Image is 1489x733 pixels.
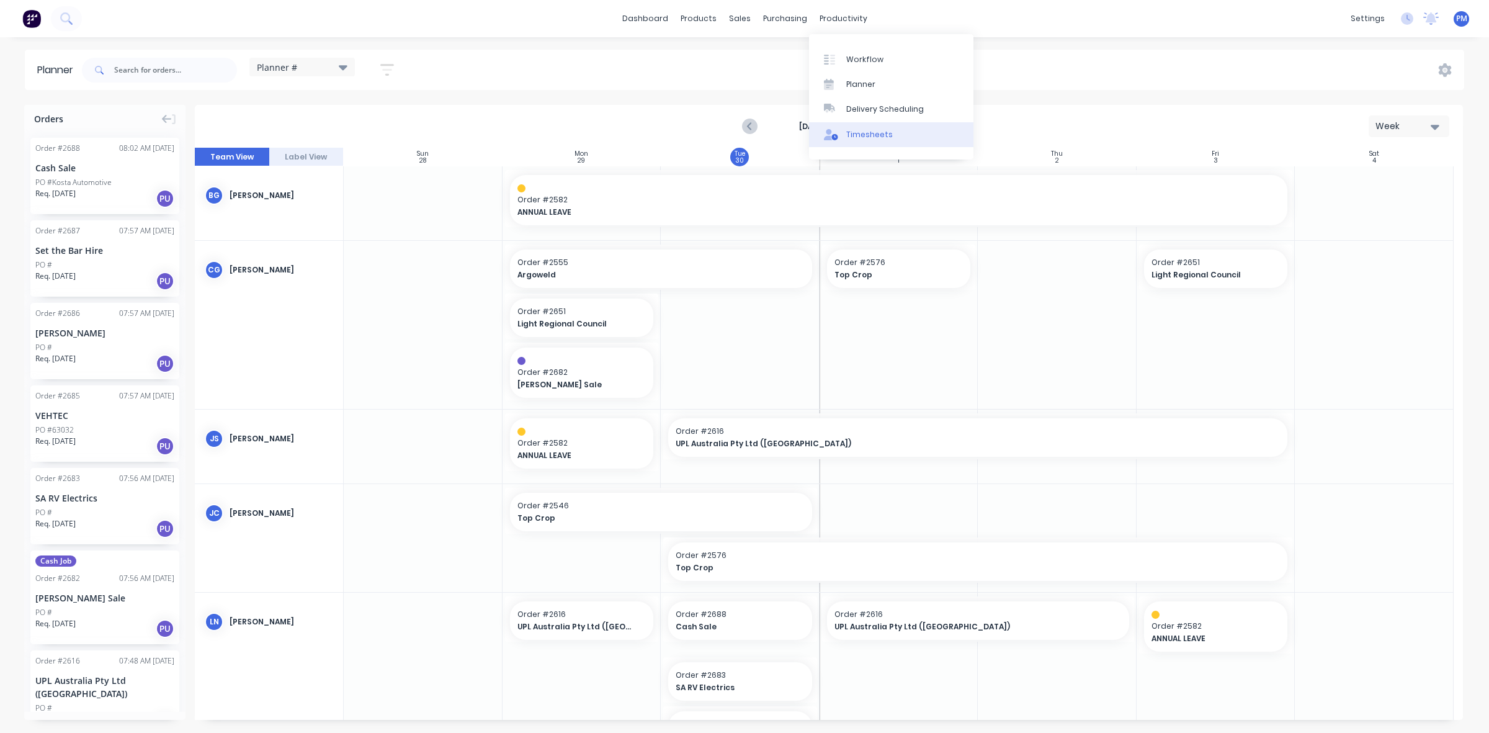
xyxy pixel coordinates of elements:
[1051,150,1063,158] div: Thu
[517,500,805,511] span: Order # 2546
[676,670,805,681] span: Order # 2683
[834,257,964,268] span: Order # 2576
[517,257,805,268] span: Order # 2555
[35,409,174,422] div: VEHTEC
[1372,158,1376,164] div: 4
[205,429,223,448] div: JS
[35,161,174,174] div: Cash Sale
[205,613,223,631] div: LN
[230,508,333,519] div: [PERSON_NAME]
[676,609,805,620] span: Order # 2688
[156,189,174,208] div: PU
[834,269,950,281] span: Top Crop
[35,555,76,567] span: Cash Job
[119,390,174,402] div: 07:57 AM [DATE]
[575,150,588,158] div: Mon
[417,150,429,158] div: Sun
[846,104,924,115] div: Delivery Scheduling
[517,207,1204,218] span: ANNUAL LEAVE
[35,188,76,199] span: Req. [DATE]
[517,379,633,390] span: [PERSON_NAME] Sale
[735,150,745,158] div: Tue
[119,143,174,154] div: 08:02 AM [DATE]
[1151,621,1281,632] span: Order # 2582
[517,306,646,317] span: Order # 2651
[35,326,174,340] div: [PERSON_NAME]
[35,618,76,629] span: Req. [DATE]
[156,272,174,290] div: PU
[517,367,646,378] span: Order # 2682
[813,9,874,28] div: productivity
[676,682,792,693] span: SA RV Electrics
[846,79,875,90] div: Planner
[35,259,52,271] div: PO #
[35,473,80,484] div: Order # 2683
[517,621,633,632] span: UPL Australia Pty Ltd ([GEOGRAPHIC_DATA])
[767,121,891,132] strong: [DATE] - [DATE]
[37,63,79,78] div: Planner
[35,518,76,529] span: Req. [DATE]
[1369,115,1449,137] button: Week
[846,129,893,140] div: Timesheets
[1055,158,1059,164] div: 2
[35,591,174,605] div: [PERSON_NAME] Sale
[35,177,112,188] div: PO #Kosta Automotive
[230,190,333,201] div: [PERSON_NAME]
[676,562,1220,573] span: Top Crop
[34,112,63,125] span: Orders
[35,573,80,584] div: Order # 2682
[156,437,174,456] div: PU
[834,609,1122,620] span: Order # 2616
[195,148,269,166] button: Team View
[35,607,52,618] div: PO #
[205,186,223,205] div: BG
[1212,150,1219,158] div: Fri
[517,513,776,524] span: Top Crop
[517,194,1281,205] span: Order # 2582
[119,225,174,236] div: 07:57 AM [DATE]
[35,655,80,667] div: Order # 2616
[35,425,74,436] div: PO #63032
[35,244,174,257] div: Set the Bar Hire
[676,426,1280,437] span: Order # 2616
[230,616,333,627] div: [PERSON_NAME]
[676,438,1220,449] span: UPL Australia Pty Ltd ([GEOGRAPHIC_DATA])
[735,158,744,164] div: 30
[809,47,973,71] a: Workflow
[809,97,973,122] a: Delivery Scheduling
[22,9,41,28] img: Factory
[114,58,237,83] input: Search for orders...
[1344,9,1391,28] div: settings
[846,54,883,65] div: Workflow
[119,308,174,319] div: 07:57 AM [DATE]
[35,342,52,353] div: PO #
[676,621,792,632] span: Cash Sale
[834,621,1093,632] span: UPL Australia Pty Ltd ([GEOGRAPHIC_DATA])
[809,72,973,97] a: Planner
[269,148,344,166] button: Label View
[898,158,900,164] div: 1
[809,122,973,147] a: Timesheets
[517,269,776,281] span: Argoweld
[230,264,333,276] div: [PERSON_NAME]
[723,9,757,28] div: sales
[1214,158,1218,164] div: 3
[205,504,223,523] div: JC
[35,308,80,319] div: Order # 2686
[517,450,633,461] span: ANNUAL LEAVE
[1369,150,1379,158] div: Sat
[517,609,646,620] span: Order # 2616
[156,619,174,638] div: PU
[35,507,52,518] div: PO #
[676,550,1280,561] span: Order # 2576
[616,9,674,28] a: dashboard
[578,158,585,164] div: 29
[35,390,80,402] div: Order # 2685
[757,9,813,28] div: purchasing
[676,719,805,730] span: Order # 2687
[419,158,426,164] div: 28
[1375,120,1433,133] div: Week
[257,61,297,74] span: Planner #
[35,353,76,364] span: Req. [DATE]
[674,9,723,28] div: products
